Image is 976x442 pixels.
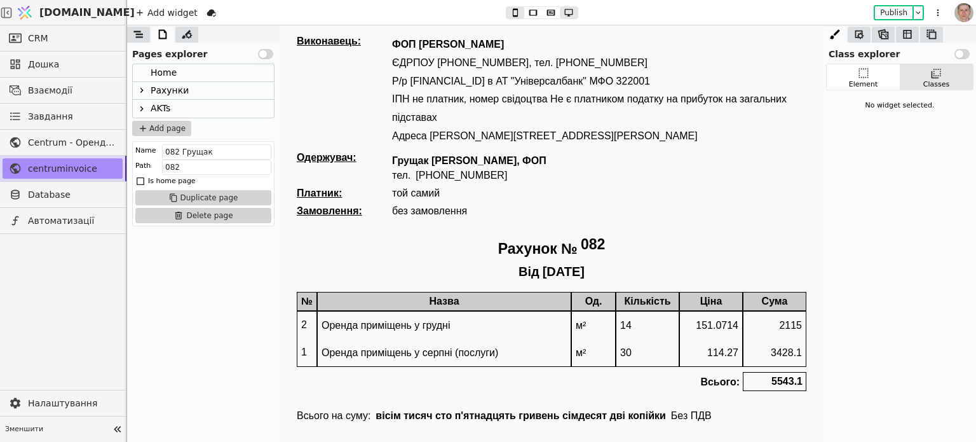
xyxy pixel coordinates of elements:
[923,79,949,90] div: Classes
[39,5,135,20] span: [DOMAIN_NAME]
[112,130,267,141] div: Грущак [PERSON_NAME], ФОП
[417,348,463,366] div: Всього:
[463,347,527,366] div: 5543.1
[263,239,305,254] div: [DATE]
[17,385,96,396] div: Всього на суму:
[28,214,116,228] span: Автоматизації
[112,102,527,120] p: Адреса [PERSON_NAME][STREET_ADDRESS][PERSON_NAME]
[133,100,274,118] div: AKTs
[3,28,123,48] a: CRM
[341,415,384,427] div: Виписав:
[28,32,48,45] span: CRM
[301,211,325,237] div: 082
[112,144,136,156] div: тел.
[464,286,526,314] div: 2115
[239,239,260,254] div: Від
[3,184,123,205] a: Database
[463,266,527,286] div: Сума
[38,286,291,314] div: Оренда приміщень у грудні
[135,160,151,172] div: Path
[112,10,527,29] p: ФОП [PERSON_NAME]
[148,175,196,188] div: Is home page
[112,180,187,191] div: без замовлення
[3,106,123,127] a: Завдання
[28,188,116,202] span: Database
[37,266,292,286] div: Назва
[135,208,271,223] button: Delete page
[3,158,123,179] a: centruminvoice
[400,286,463,314] div: 151.0714
[151,64,177,81] div: Home
[17,266,37,286] div: №
[3,80,123,100] a: Взаємодії
[151,100,170,118] div: AKTs
[337,286,399,314] div: 14
[826,95,973,116] div: No widget selected.
[3,393,123,413] a: Налаштування
[400,266,463,286] div: Ціна
[135,144,156,157] div: Name
[391,385,437,396] div: Без ПДВ
[28,84,116,97] span: Взаємодії
[28,136,116,149] span: Centrum - Оренда офісних приміщень
[136,144,227,156] div: [PHONE_NUMBER]
[292,266,336,286] div: Од.
[96,385,391,396] div: вісім тисяч сто п'ятнадцять гривень сімдесят дві копійки
[132,5,201,20] div: Add widget
[875,6,912,19] button: Publish
[3,211,123,231] a: Автоматизації
[13,1,127,25] a: [DOMAIN_NAME]
[336,266,400,286] div: Кількість
[17,10,112,22] div: Виконавець:
[133,64,274,82] div: Home
[112,65,527,102] p: ІПН не платник, номер свідоцтва Не є платником податку на прибуток на загальних підставах
[17,180,112,191] div: Замовлення:
[28,110,73,123] span: Завдання
[219,211,298,237] p: Рахунок №
[5,424,109,435] span: Зменшити
[133,82,274,100] div: Рахунки
[954,3,973,22] img: 1560949290925-CROPPED-IMG_0201-2-.jpg
[112,29,527,47] p: ЄДРПОУ [PHONE_NUMBER], тел. [PHONE_NUMBER]
[849,79,878,90] div: Element
[400,314,463,341] div: 114.27
[15,1,34,25] img: Logo
[22,318,27,336] p: 1
[823,43,976,61] div: Class explorer
[112,47,527,66] p: Р/р [FINANCIAL_ID] в АТ "Універсалбанк" МФО 322001
[22,291,27,309] p: 2
[38,314,291,341] div: Оренда приміщень у серпні (послуги)
[135,190,271,205] button: Duplicate page
[337,314,399,341] div: 30
[28,397,116,410] span: Налаштування
[112,162,160,174] div: той самий
[464,314,526,341] div: 3428.1
[28,58,116,71] span: Дошка
[17,162,112,174] div: Платник:
[28,162,116,176] span: centruminvoice
[132,121,191,136] button: Add page
[151,82,189,99] div: Рахунки
[127,43,280,61] div: Pages explorer
[17,127,112,156] div: Одержувач:
[3,54,123,74] a: Дошка
[292,314,335,341] div: м²
[3,132,123,153] a: Centrum - Оренда офісних приміщень
[292,286,335,314] div: м²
